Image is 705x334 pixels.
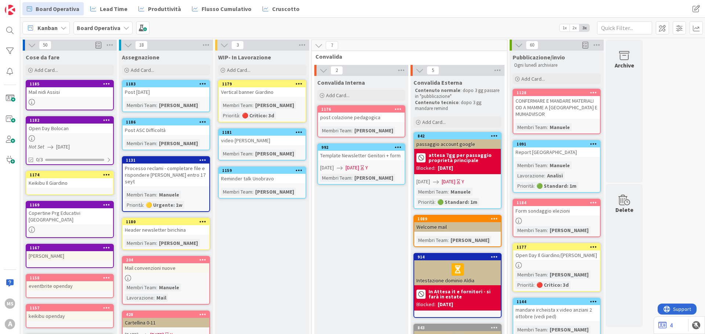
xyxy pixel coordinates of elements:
strong: Contenuto tecnico [415,99,459,106]
a: Flusso Cumulativo [188,2,256,15]
div: Manuele [157,191,181,199]
div: 1177 [513,244,600,250]
div: Membri Team [516,326,547,334]
div: 842 [414,133,501,139]
div: 1180 [123,219,209,225]
div: 1177Open Day Il Giardino/[PERSON_NAME] [513,244,600,260]
span: Add Card... [326,92,350,99]
div: 1186Post ASC Difficoltà [123,119,209,135]
div: Manuele [548,123,572,131]
span: : [156,239,157,247]
div: Lavorazione [125,294,153,302]
div: Membri Team [221,150,252,158]
div: MS [5,298,15,309]
div: Membri Team [125,139,156,147]
span: 0/3 [36,156,43,164]
div: eventbrite openday [26,281,113,291]
div: [PERSON_NAME] [352,174,395,182]
div: Lavorazione [516,172,544,180]
div: 1185Mail nidi Assisi [26,81,113,97]
span: Lead Time [100,4,127,13]
span: 3 [231,41,244,49]
div: 1169 [26,202,113,208]
span: Add Card... [521,76,545,82]
div: Membri Team [516,123,547,131]
span: : [239,111,240,120]
span: : [143,201,144,209]
div: 1183Post [DATE] [123,81,209,97]
div: [PERSON_NAME] [548,326,590,334]
span: WIP- In Lavorazione [218,54,271,61]
span: 5 [427,66,439,75]
b: Board Operativa [77,24,120,32]
span: 3x [579,24,589,32]
span: : [547,161,548,169]
div: 1144 [513,298,600,305]
p: : dopo 3 gg mandare remind [415,100,500,112]
div: Y [462,178,464,186]
div: Priorità [125,201,143,209]
div: Membri Team [221,188,252,196]
div: post colazione pedagogica [318,113,405,122]
div: 1167 [30,245,113,250]
div: Y [365,164,368,172]
div: Membri Team [320,174,351,182]
div: Post ASC Difficoltà [123,125,209,135]
div: [PERSON_NAME] [253,188,296,196]
span: Add Card... [35,67,58,73]
div: 1089 [417,216,501,221]
div: [PERSON_NAME] [548,271,590,279]
div: Intestazione dominio Aldia [414,260,501,285]
div: 1180Header newsletter birichina [123,219,209,235]
div: Priorità [516,281,534,289]
div: Report [GEOGRAPHIC_DATA] [513,147,600,157]
img: Visit kanbanzone.com [5,5,15,15]
div: Analisi [545,172,565,180]
div: 1157keikibu openday [26,305,113,321]
div: 1174 [30,172,113,177]
div: 204 [126,257,209,263]
div: 1089 [414,216,501,222]
div: Blocked: [416,164,435,172]
div: [PERSON_NAME] [352,126,395,135]
div: [DATE] [438,301,453,308]
div: Membri Team [516,226,547,234]
div: 1159 [219,167,305,174]
div: Header newsletter birichina [123,225,209,235]
div: Membri Team [416,188,448,196]
div: 1182Open Day Bolocan [26,117,113,133]
div: 1176post colazione pedagogica [318,106,405,122]
div: 1176 [321,107,405,112]
div: 1128 [513,89,600,96]
p: : dopo 3 gg passare in "pubblicazione" [415,88,500,100]
a: 4 [658,321,673,330]
div: mandare ircheista x video anziani 2 ottobre (vedi ped) [513,305,600,321]
div: 1179 [222,81,305,87]
div: 1174Keikibu Il Giardino [26,172,113,188]
div: 1181 [219,129,305,136]
span: [DATE] [346,164,359,172]
div: 1184 [517,200,600,205]
a: Lead Time [86,2,132,15]
div: 1158eventbrite openday [26,275,113,291]
div: Membri Team [320,126,351,135]
span: : [156,191,157,199]
div: 1185 [26,81,113,87]
div: Reminder talk Unobravo [219,174,305,183]
div: Manuele [548,161,572,169]
div: Blocked: [416,301,435,308]
p: Ogni lunedì archiviare [514,62,599,68]
div: 1184 [513,199,600,206]
div: video [PERSON_NAME] [219,136,305,145]
input: Quick Filter... [597,21,652,34]
div: Membri Team [516,271,547,279]
strong: Contenuto normale [415,87,460,93]
div: keikibu openday [26,311,113,321]
div: 992 [318,144,405,151]
div: Mail convenzioni nuove [123,263,209,273]
span: 18 [135,41,148,49]
span: : [544,172,545,180]
div: 914Intestazione dominio Aldia [414,254,501,285]
div: 428Cartellina 0-11 [123,311,209,327]
div: 428 [126,312,209,317]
